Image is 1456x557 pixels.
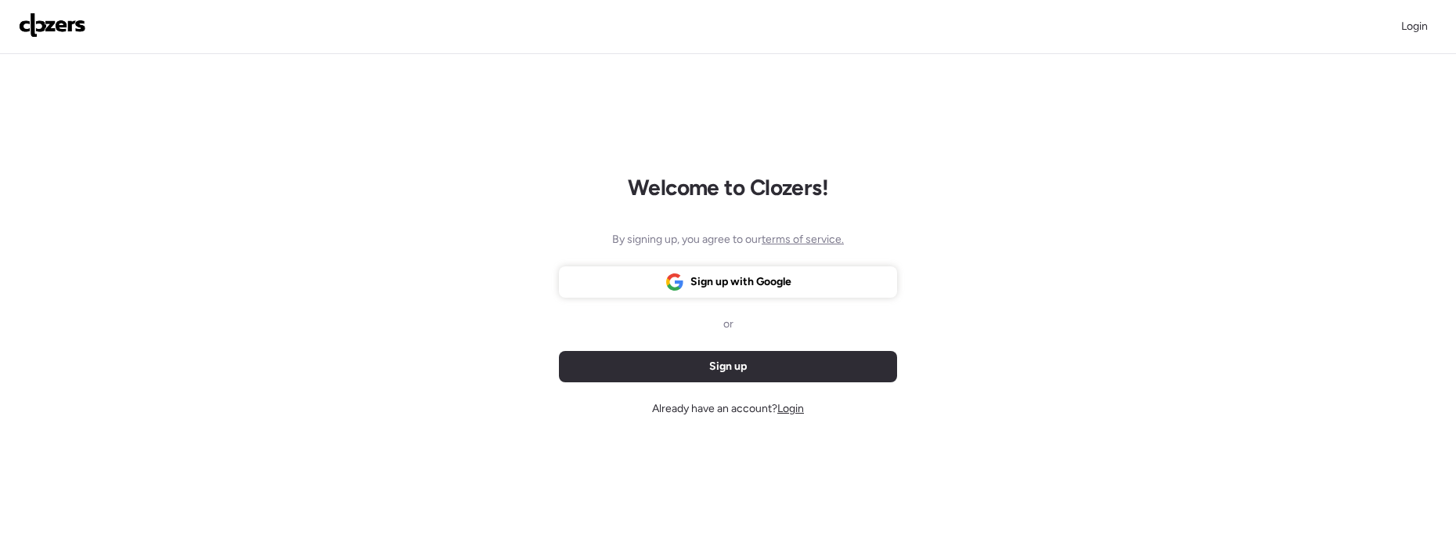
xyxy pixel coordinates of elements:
span: Login [777,402,804,415]
span: Login [1401,20,1428,33]
img: Logo [19,13,86,38]
h1: Welcome to Clozers! [628,174,828,201]
span: or [723,316,733,332]
span: Sign up with Google [690,274,791,290]
span: terms of service. [762,233,844,246]
span: Already have an account? [652,401,804,417]
span: By signing up, you agree to our [612,232,844,248]
span: Sign up [709,359,747,374]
